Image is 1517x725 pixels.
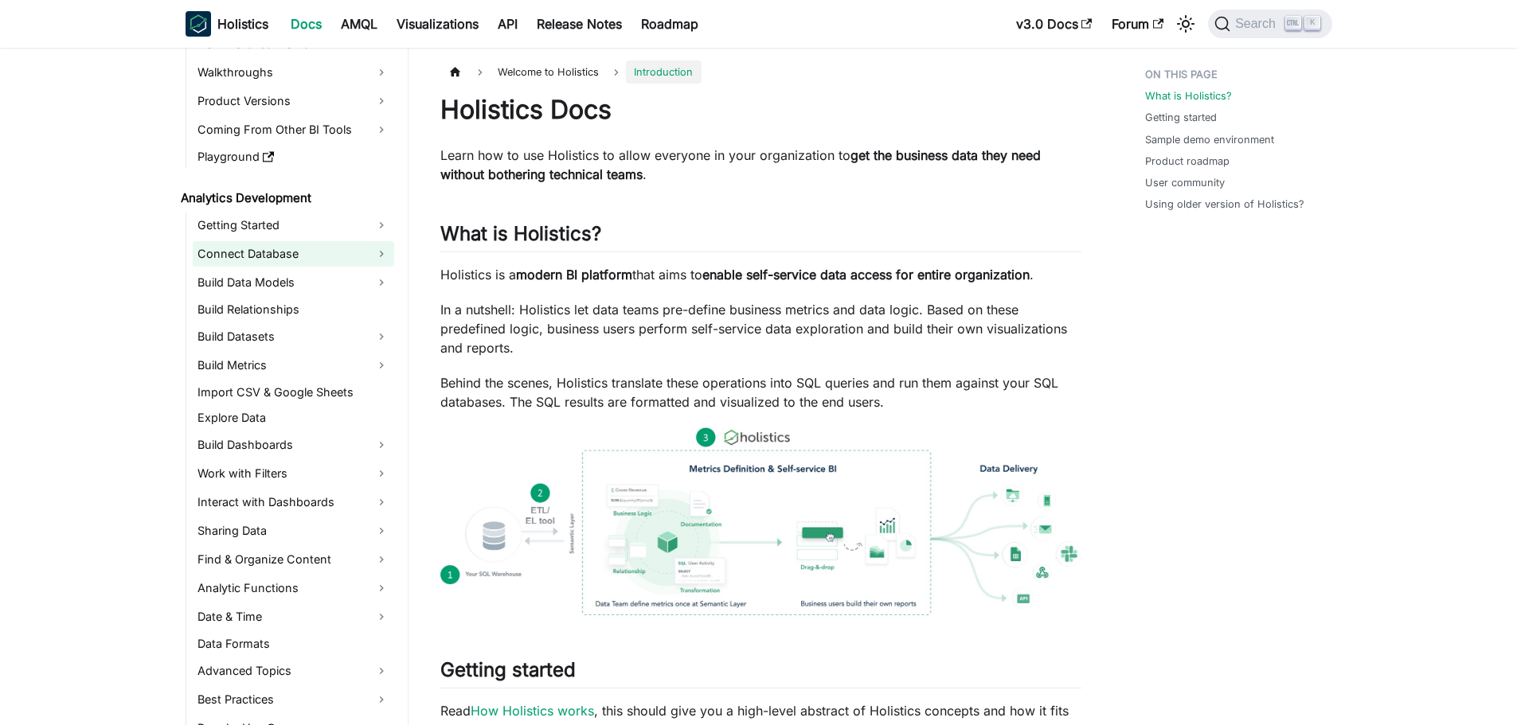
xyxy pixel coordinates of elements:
a: Work with Filters [193,461,394,486]
a: Build Data Models [193,270,394,295]
span: Search [1230,17,1285,31]
img: How Holistics fits in your Data Stack [440,427,1081,615]
a: Playground [193,146,394,168]
strong: modern BI platform [516,267,632,283]
a: v3.0 Docs [1007,11,1102,37]
a: Find & Organize Content [193,547,394,572]
img: Holistics [186,11,211,37]
a: Product Versions [193,88,394,114]
a: Getting Started [193,212,394,238]
b: Holistics [217,14,268,33]
a: How Holistics works [471,703,594,719]
nav: Docs sidebar [170,48,409,725]
a: Explore Data [193,407,394,429]
a: Date & Time [193,604,394,630]
a: Analytic Functions [193,575,394,601]
a: Forum [1102,11,1173,37]
button: Switch between dark and light mode (currently light mode) [1173,11,1198,37]
h2: Getting started [440,658,1081,688]
a: Build Metrics [193,353,394,378]
a: Analytics Development [176,187,394,209]
nav: Breadcrumbs [440,60,1081,84]
a: Docs [281,11,331,37]
a: Using older version of Holistics? [1145,197,1304,212]
a: API [488,11,527,37]
a: Interact with Dashboards [193,489,394,515]
a: Import CSV & Google Sheets [193,381,394,403]
a: Visualizations [387,11,488,37]
p: Learn how to use Holistics to allow everyone in your organization to . [440,146,1081,184]
p: In a nutshell: Holistics let data teams pre-define business metrics and data logic. Based on thes... [440,300,1081,357]
a: What is Holistics? [1145,88,1232,103]
a: Getting started [1145,110,1217,125]
a: Build Datasets [193,324,394,349]
a: Sharing Data [193,518,394,544]
p: Behind the scenes, Holistics translate these operations into SQL queries and run them against you... [440,373,1081,411]
a: Product roadmap [1145,154,1230,169]
a: Sample demo environment [1145,132,1274,147]
strong: enable self-service data access for entire organization [702,267,1030,283]
h2: What is Holistics? [440,222,1081,252]
a: Best Practices [193,687,394,712]
a: Connect Database [193,241,394,267]
a: Coming From Other BI Tools [193,117,394,142]
a: Build Relationships [193,298,394,321]
a: Release Notes [527,11,631,37]
a: HolisticsHolistics [186,11,268,37]
a: AMQL [331,11,387,37]
a: Data Formats [193,633,394,655]
a: User community [1145,175,1225,190]
a: Advanced Topics [193,658,394,684]
kbd: K [1304,16,1320,30]
a: Home page [440,60,471,84]
a: Walkthroughs [193,60,394,85]
h1: Holistics Docs [440,94,1081,126]
a: Roadmap [631,11,708,37]
button: Search (Ctrl+K) [1208,10,1331,38]
span: Welcome to Holistics [490,60,607,84]
p: Holistics is a that aims to . [440,265,1081,284]
span: Introduction [626,60,701,84]
a: Build Dashboards [193,432,394,458]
